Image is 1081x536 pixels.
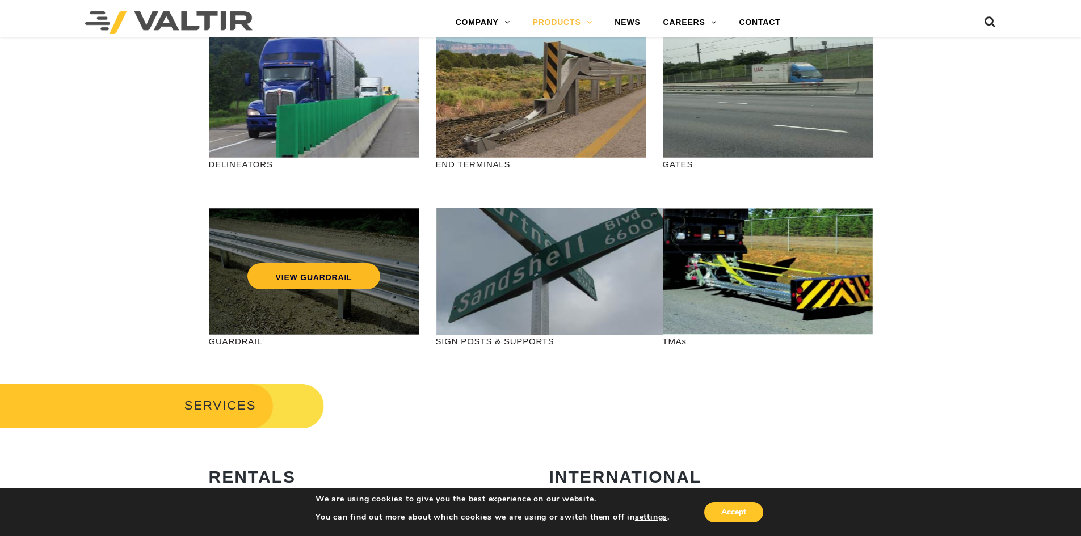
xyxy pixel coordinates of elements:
strong: RENTALS [209,467,296,486]
a: PRODUCTS [521,11,604,34]
p: SIGN POSTS & SUPPORTS [436,335,646,348]
a: CONTACT [727,11,792,34]
p: END TERMINALS [436,158,646,171]
a: CAREERS [652,11,728,34]
a: VIEW GUARDRAIL [247,263,380,289]
p: GATES [663,158,873,171]
p: GUARDRAIL [209,335,419,348]
p: We are using cookies to give you the best experience on our website. [316,494,670,504]
p: You can find out more about which cookies we are using or switch them off in . [316,512,670,522]
a: NEWS [603,11,651,34]
button: Accept [704,502,763,522]
p: TMAs [663,335,873,348]
img: Valtir [85,11,253,34]
a: COMPANY [444,11,521,34]
p: DELINEATORS [209,158,419,171]
strong: INTERNATIONAL [549,467,702,486]
button: settings [635,512,667,522]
